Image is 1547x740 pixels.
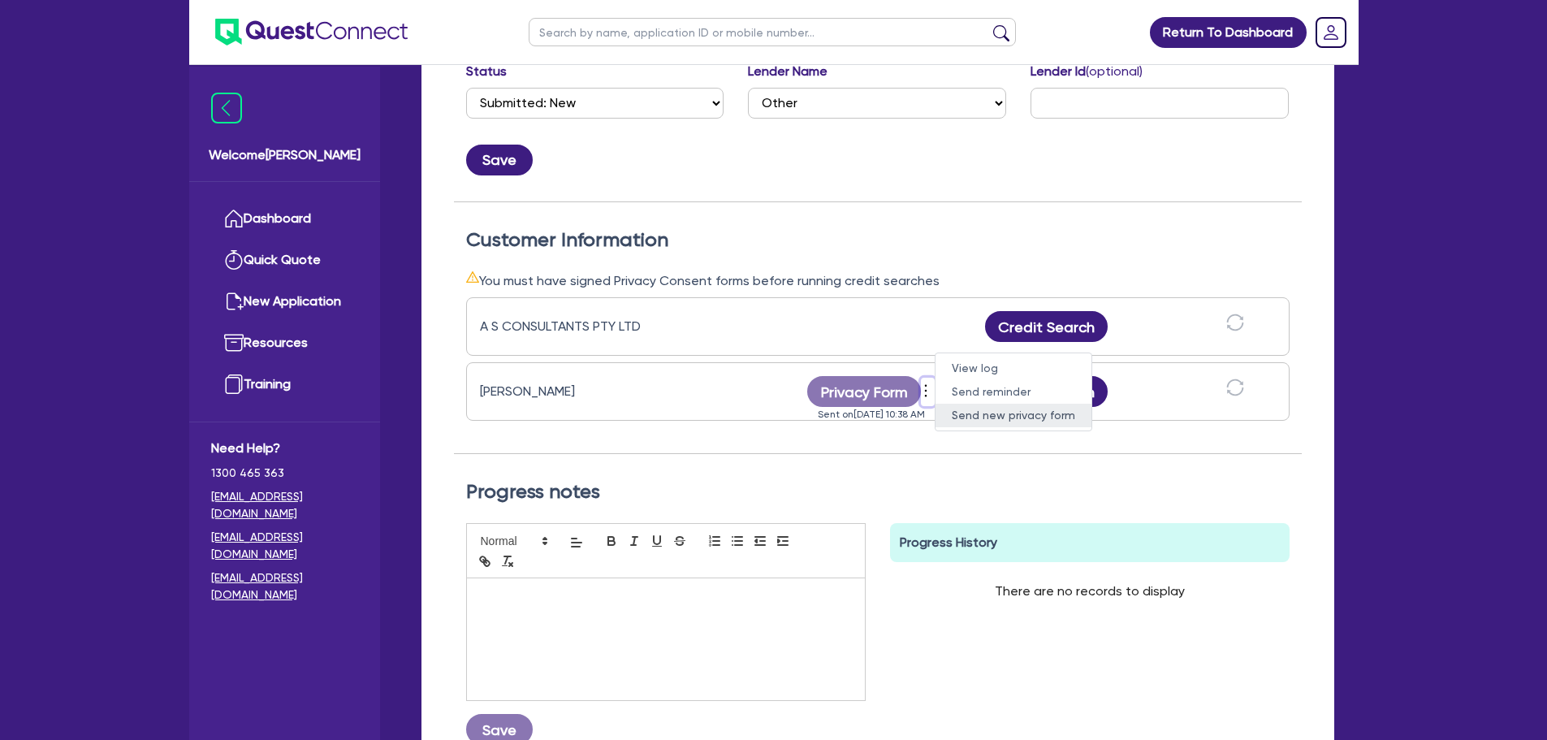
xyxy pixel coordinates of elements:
[211,465,358,482] span: 1300 465 363
[936,357,1091,380] a: View log
[211,364,358,405] a: Training
[209,145,361,165] span: Welcome [PERSON_NAME]
[529,18,1016,46] input: Search by name, application ID or mobile number...
[466,145,533,175] button: Save
[1226,314,1244,331] span: sync
[1221,313,1249,341] button: sync
[807,376,921,407] button: Privacy Form
[1226,379,1244,396] span: sync
[224,292,244,311] img: new-application
[215,19,408,45] img: quest-connect-logo-blue
[466,228,1290,252] h2: Customer Information
[1031,62,1143,81] label: Lender Id
[224,374,244,394] img: training
[918,379,934,403] span: more
[211,322,358,364] a: Resources
[1310,11,1352,54] a: Dropdown toggle
[466,62,507,81] label: Status
[211,529,358,563] a: [EMAIL_ADDRESS][DOMAIN_NAME]
[748,62,828,81] label: Lender Name
[985,311,1108,342] button: Credit Search
[975,562,1204,621] div: There are no records to display
[890,523,1290,562] div: Progress History
[211,198,358,240] a: Dashboard
[1221,378,1249,406] button: sync
[466,480,1290,504] h2: Progress notes
[211,93,242,123] img: icon-menu-close
[480,317,683,336] div: A S CONSULTANTS PTY LTD
[466,270,1290,291] div: You must have signed Privacy Consent forms before running credit searches
[211,240,358,281] a: Quick Quote
[224,250,244,270] img: quick-quote
[211,439,358,458] span: Need Help?
[1150,17,1307,48] a: Return To Dashboard
[466,270,479,283] span: warning
[480,382,683,401] div: [PERSON_NAME]
[1086,63,1143,79] span: (optional)
[936,404,1091,427] a: Send new privacy form
[211,488,358,522] a: [EMAIL_ADDRESS][DOMAIN_NAME]
[224,333,244,353] img: resources
[211,569,358,604] a: [EMAIL_ADDRESS][DOMAIN_NAME]
[921,378,935,405] button: Dropdown toggle
[936,380,1091,404] a: Send reminder
[211,281,358,322] a: New Application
